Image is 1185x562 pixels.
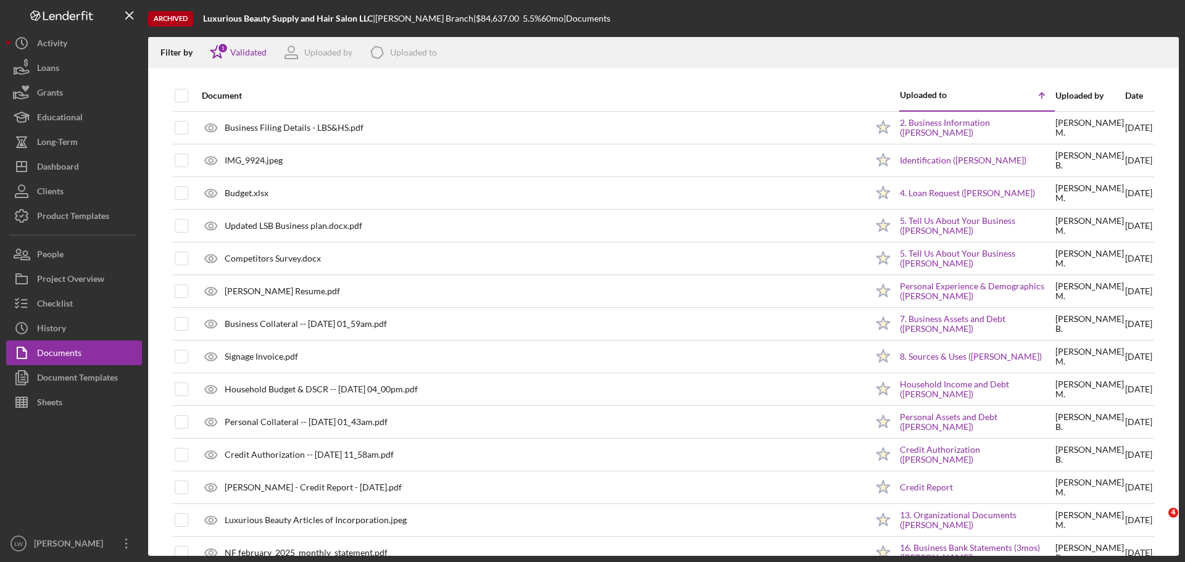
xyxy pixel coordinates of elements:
div: Project Overview [37,267,104,294]
div: [DATE] [1125,112,1152,144]
a: 4. Loan Request ([PERSON_NAME]) [900,188,1035,198]
div: Personal Collateral -- [DATE] 01_43am.pdf [225,417,388,427]
button: History [6,316,142,341]
div: $84,637.00 [476,14,523,23]
button: Dashboard [6,154,142,179]
a: Household Income and Debt ([PERSON_NAME]) [900,379,1054,399]
button: Checklist [6,291,142,316]
button: Activity [6,31,142,56]
div: Sheets [37,390,62,418]
div: [DATE] [1125,472,1152,503]
div: Date [1125,91,1152,101]
div: [PERSON_NAME] M . [1055,249,1124,268]
div: [DATE] [1125,210,1152,241]
div: Grants [37,80,63,108]
div: [PERSON_NAME] M . [1055,281,1124,301]
div: Loans [37,56,59,83]
div: Dashboard [37,154,79,182]
div: | [203,14,375,23]
button: Product Templates [6,204,142,228]
div: Competitors Survey.docx [225,254,321,263]
a: Credit Report [900,482,953,492]
a: Personal Experience & Demographics ([PERSON_NAME]) [900,281,1054,301]
button: Sheets [6,390,142,415]
a: Identification ([PERSON_NAME]) [900,155,1026,165]
b: Luxurious Beauty Supply and Hair Salon LLC [203,13,373,23]
button: Loans [6,56,142,80]
button: People [6,242,142,267]
div: 60 mo [541,14,563,23]
button: Long-Term [6,130,142,154]
div: Budget.xlsx [225,188,268,198]
iframe: Intercom live chat [1143,508,1173,537]
a: 13. Organizational Documents ([PERSON_NAME]) [900,510,1054,530]
a: 8. Sources & Uses ([PERSON_NAME]) [900,352,1042,362]
div: History [37,316,66,344]
div: [DATE] [1125,439,1152,470]
button: Documents [6,341,142,365]
button: LW[PERSON_NAME] [6,531,142,556]
div: [DATE] [1125,407,1152,437]
div: [DATE] [1125,374,1152,405]
div: Household Budget & DSCR -- [DATE] 04_00pm.pdf [225,384,418,394]
span: 4 [1168,508,1178,518]
div: Signage Invoice.pdf [225,352,298,362]
button: Grants [6,80,142,105]
div: [PERSON_NAME] B . [1055,314,1124,334]
div: Updated LSB Business plan.docx.pdf [225,221,362,231]
div: [PERSON_NAME] [31,531,111,559]
div: Luxurious Beauty Articles of Incorporation.jpeg [225,515,407,525]
div: Validated [230,48,267,57]
div: Checklist [37,291,73,319]
div: [PERSON_NAME] M . [1055,347,1124,366]
button: Educational [6,105,142,130]
a: 5. Tell Us About Your Business ([PERSON_NAME]) [900,216,1054,236]
div: [DATE] [1125,341,1152,372]
div: Uploaded by [1055,91,1124,101]
div: Product Templates [37,204,109,231]
div: Uploaded to [390,48,437,57]
div: [PERSON_NAME] B . [1055,445,1124,465]
div: [PERSON_NAME] B . [1055,412,1124,432]
div: Educational [37,105,83,133]
a: 5. Tell Us About Your Business ([PERSON_NAME]) [900,249,1054,268]
div: [DATE] [1125,243,1152,274]
div: Documents [37,341,81,368]
div: [PERSON_NAME] M . [1055,216,1124,236]
div: Clients [37,179,64,207]
a: 7. Business Assets and Debt ([PERSON_NAME]) [900,314,1054,334]
div: [PERSON_NAME] M . [1055,510,1124,530]
div: Uploaded by [304,48,352,57]
div: [DATE] [1125,505,1152,535]
button: Document Templates [6,365,142,390]
div: [PERSON_NAME] M . [1055,379,1124,399]
div: [PERSON_NAME] M . [1055,118,1124,138]
div: 1 [217,43,228,54]
div: [PERSON_NAME] Branch | [375,14,476,23]
div: [DATE] [1125,308,1152,339]
div: Document [202,91,867,101]
button: Project Overview [6,267,142,291]
div: Credit Authorization -- [DATE] 11_58am.pdf [225,450,394,460]
a: Credit Authorization ([PERSON_NAME]) [900,445,1054,465]
div: [PERSON_NAME] M . [1055,477,1124,497]
a: Clients [6,179,142,204]
div: [PERSON_NAME] B . [1055,151,1124,170]
div: [DATE] [1125,145,1152,176]
div: | Documents [563,14,610,23]
div: [DATE] [1125,178,1152,209]
div: Filter by [160,48,202,57]
div: NF february_2025_monthly_statement.pdf [225,548,388,558]
a: 2. Business Information ([PERSON_NAME]) [900,118,1054,138]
